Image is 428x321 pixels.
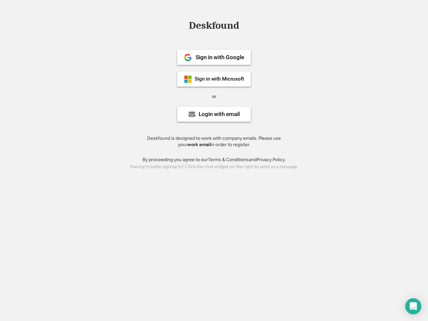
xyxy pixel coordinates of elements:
div: or [212,93,216,100]
img: ms-symbollockup_mssymbol_19.png [184,75,192,83]
div: Open Intercom Messenger [405,298,421,314]
div: Login with email [199,111,240,117]
a: Privacy Policy. [256,157,286,163]
div: Sign in with Microsoft [195,77,244,82]
div: Deskfound [186,20,242,31]
a: Terms & Conditions [208,157,249,163]
img: 1024px-Google__G__Logo.svg.png [184,53,192,62]
div: Deskfound is designed to work with company emails. Please use your in order to register. [139,135,289,148]
strong: work email [187,142,211,147]
div: Sign in with Google [196,55,244,60]
div: By proceeding you agree to our and [142,156,286,163]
